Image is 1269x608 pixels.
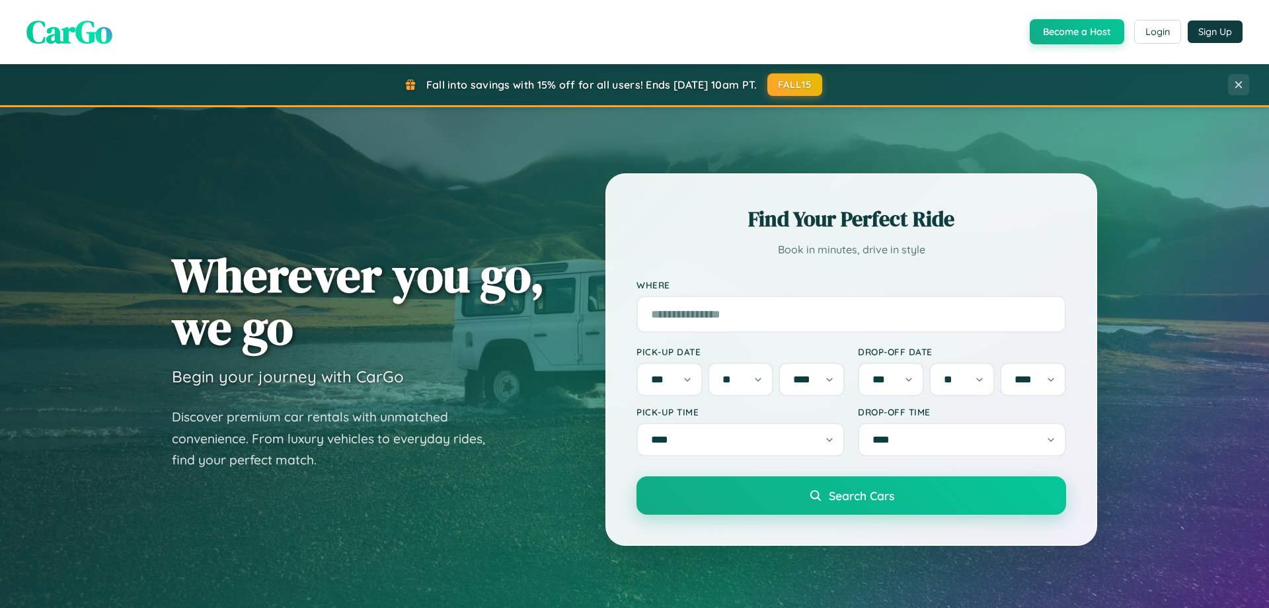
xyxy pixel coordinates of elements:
h2: Find Your Perfect Ride [636,204,1066,234]
span: Search Cars [829,488,894,503]
span: Fall into savings with 15% off for all users! Ends [DATE] 10am PT. [426,78,757,91]
button: Login [1134,20,1181,44]
button: FALL15 [767,73,823,96]
h3: Begin your journey with CarGo [172,367,404,386]
h1: Wherever you go, we go [172,249,545,353]
p: Book in minutes, drive in style [636,240,1066,259]
span: CarGo [26,10,112,54]
button: Become a Host [1030,19,1124,44]
label: Pick-up Date [636,346,845,357]
label: Drop-off Date [858,346,1066,357]
button: Search Cars [636,476,1066,515]
label: Drop-off Time [858,406,1066,417]
button: Sign Up [1188,21,1243,43]
label: Where [636,279,1066,290]
p: Discover premium car rentals with unmatched convenience. From luxury vehicles to everyday rides, ... [172,406,502,471]
label: Pick-up Time [636,406,845,417]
